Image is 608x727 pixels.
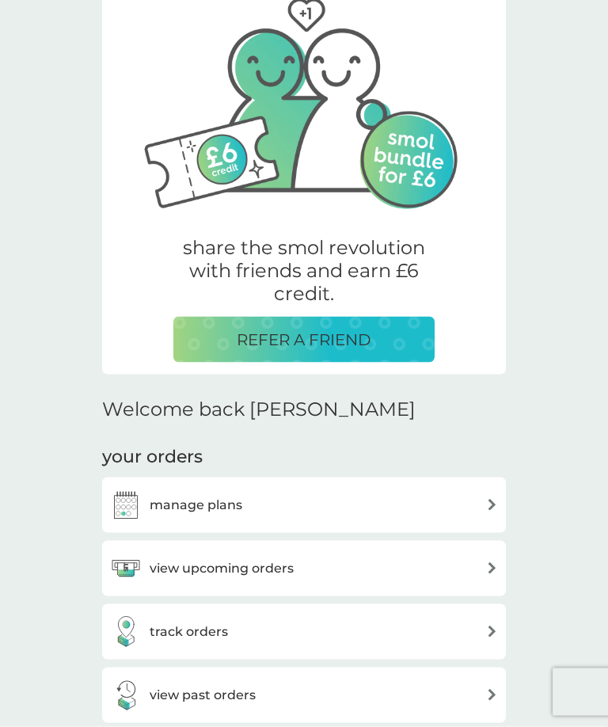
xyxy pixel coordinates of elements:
[486,689,498,701] img: arrow right
[150,495,242,516] h3: manage plans
[173,317,435,363] button: REFER A FRIEND
[150,558,294,579] h3: view upcoming orders
[150,622,228,642] h3: track orders
[173,237,435,305] p: share the smol revolution with friends and earn £6 credit.
[102,398,416,421] h2: Welcome back [PERSON_NAME]
[102,445,203,470] h3: your orders
[150,685,256,706] h3: view past orders
[237,327,371,352] p: REFER A FRIEND
[486,626,498,638] img: arrow right
[486,562,498,574] img: arrow right
[486,499,498,511] img: arrow right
